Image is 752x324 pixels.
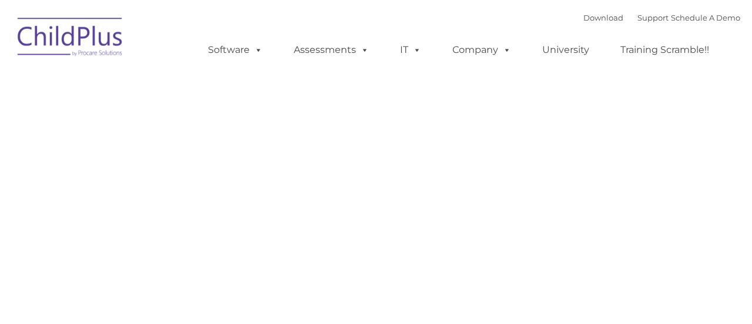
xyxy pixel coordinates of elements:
[583,13,740,22] font: |
[441,38,523,62] a: Company
[12,9,129,68] img: ChildPlus by Procare Solutions
[196,38,274,62] a: Software
[609,38,721,62] a: Training Scramble!!
[637,13,669,22] a: Support
[583,13,623,22] a: Download
[282,38,381,62] a: Assessments
[388,38,433,62] a: IT
[531,38,601,62] a: University
[671,13,740,22] a: Schedule A Demo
